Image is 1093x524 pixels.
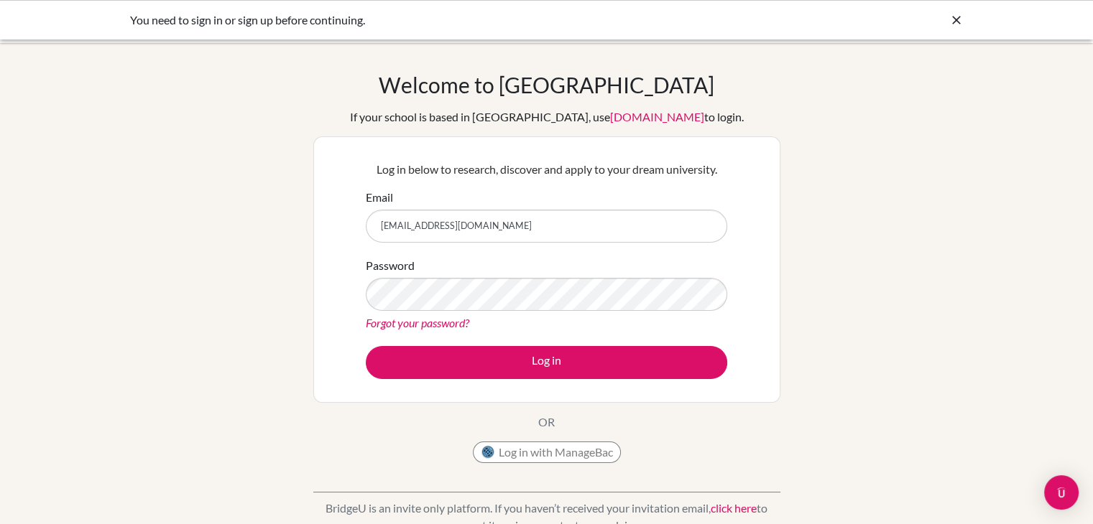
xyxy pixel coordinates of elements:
[473,441,621,463] button: Log in with ManageBac
[366,161,727,178] p: Log in below to research, discover and apply to your dream university.
[366,316,469,329] a: Forgot your password?
[366,257,415,274] label: Password
[610,110,704,123] a: [DOMAIN_NAME]
[711,501,757,515] a: click here
[350,108,744,126] div: If your school is based in [GEOGRAPHIC_DATA], use to login.
[379,72,714,98] h1: Welcome to [GEOGRAPHIC_DATA]
[538,413,555,431] p: OR
[1044,475,1079,510] div: Open Intercom Messenger
[130,11,748,29] div: You need to sign in or sign up before continuing.
[366,189,393,206] label: Email
[366,346,727,379] button: Log in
